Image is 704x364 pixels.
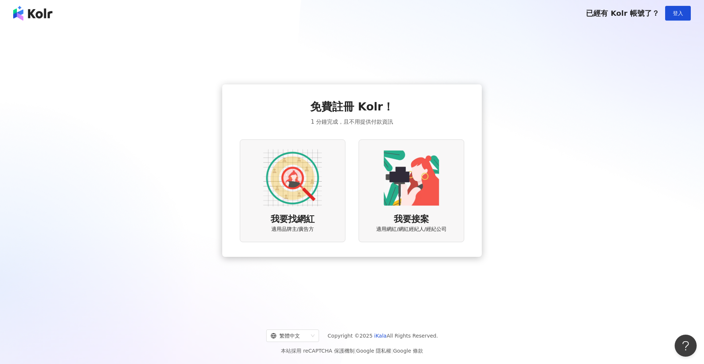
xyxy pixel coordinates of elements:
[394,213,429,226] span: 我要接案
[374,333,387,339] a: iKala
[271,226,314,233] span: 適用品牌主/廣告方
[271,213,315,226] span: 我要找網紅
[310,99,394,114] span: 免費註冊 Kolr！
[271,330,308,342] div: 繁體中文
[586,9,659,18] span: 已經有 Kolr 帳號了？
[393,348,423,354] a: Google 條款
[675,335,697,357] iframe: Help Scout Beacon - Open
[328,331,438,340] span: Copyright © 2025 All Rights Reserved.
[665,6,691,21] button: 登入
[673,10,683,16] span: 登入
[391,348,393,354] span: |
[13,6,52,21] img: logo
[376,226,446,233] span: 適用網紅/網紅經紀人/經紀公司
[281,346,423,355] span: 本站採用 reCAPTCHA 保護機制
[355,348,356,354] span: |
[356,348,391,354] a: Google 隱私權
[263,149,322,207] img: AD identity option
[311,117,393,126] span: 1 分鐘完成，且不用提供付款資訊
[382,149,441,207] img: KOL identity option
